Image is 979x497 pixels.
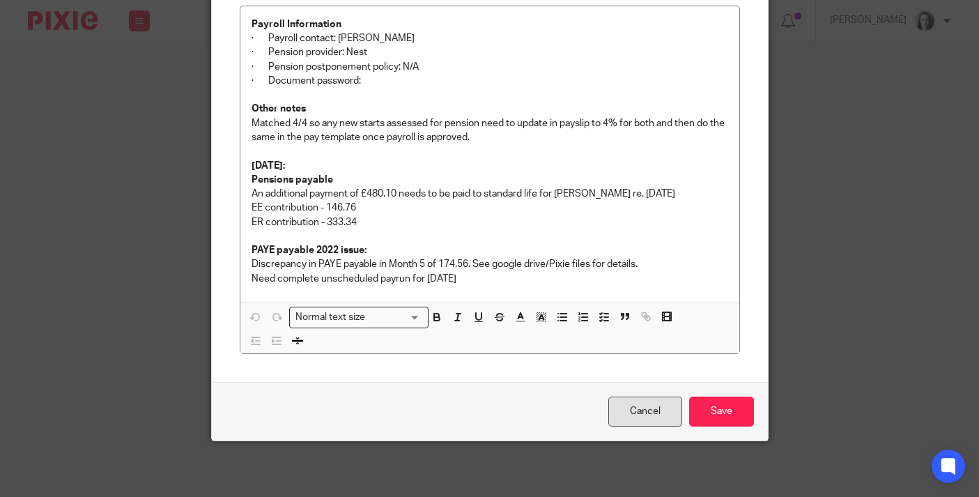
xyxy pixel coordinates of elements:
div: Search for option [289,307,429,328]
span: Normal text size [293,310,369,325]
p: · Document password: [252,74,728,88]
p: Need complete unscheduled payrun for [DATE] [252,272,728,286]
p: · Payroll contact: [PERSON_NAME] [252,31,728,45]
p: · Pension provider: Nest [252,45,728,59]
p: Matched 4/4 so any new starts assessed for pension need to update in payslip to 4% for both and t... [252,116,728,145]
strong: Other notes [252,104,306,114]
input: Save [689,397,754,427]
p: EE contribution - 146.76 [252,201,728,215]
input: Search for option [369,310,419,325]
p: ER contribution - 333.34 [252,215,728,229]
p: Discrepancy in PAYE payable in Month 5 of 174.56. See google drive/Pixie files for details. [252,257,728,271]
strong: [DATE]: [252,161,285,171]
p: · Pension postponement policy: N/A [252,60,728,74]
strong: Payroll Information [252,20,341,29]
strong: PAYE payable 2022 issue: [252,245,367,255]
p: An additional payment of £480.10 needs to be paid to standard life for [PERSON_NAME] re. [DATE] [252,187,728,201]
a: Cancel [608,397,682,427]
strong: Pensions payable [252,175,333,185]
